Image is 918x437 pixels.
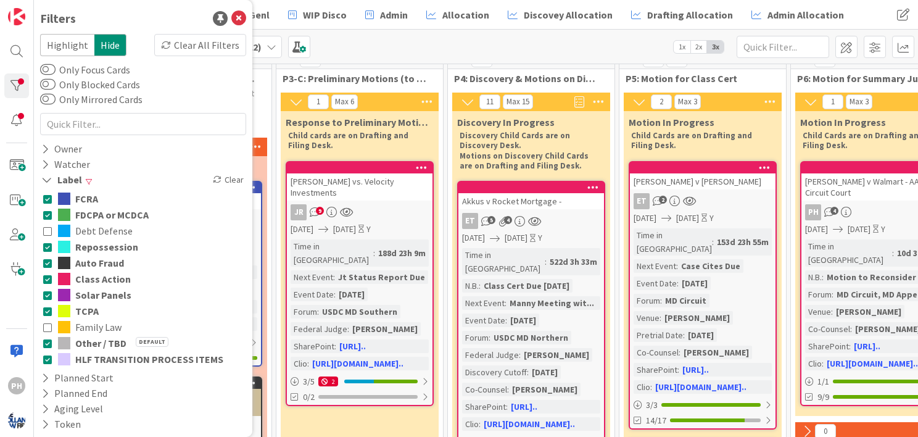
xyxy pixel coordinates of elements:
span: Class Action [75,271,131,287]
div: Co-Counsel [462,383,507,396]
div: Class Cert Due [DATE] [481,279,573,293]
div: SharePoint [805,339,849,353]
strong: Child cards are on Drafting and Filing Desk. [288,130,410,151]
span: Discovey Allocation [524,7,613,22]
span: WIP Disco [303,7,347,22]
div: Max 3 [678,99,697,105]
div: [PERSON_NAME] [680,346,752,359]
span: 3 / 5 [303,375,315,388]
button: Only Focus Cards [40,64,56,76]
a: [URL].. [511,401,537,412]
span: 9 [316,207,324,215]
div: Y [881,223,885,236]
button: FDCPA or MCDCA [43,207,243,223]
div: [DATE] [336,288,368,301]
a: [PERSON_NAME] v [PERSON_NAME]ET[DATE][DATE]YTime in [GEOGRAPHIC_DATA]:153d 23h 55mNext Event:Case... [629,161,777,430]
button: HLF TRANSITION PROCESS ITEMS [43,351,243,367]
div: Clear [210,172,246,188]
span: 0/2 [303,391,315,404]
span: Admin [380,7,408,22]
span: : [679,346,680,359]
div: [PERSON_NAME] [349,322,421,336]
div: 3/52 [287,374,432,389]
span: : [334,339,336,353]
span: P4: Discovery & Motions on Discovery ⏩💨 [454,72,599,85]
button: Other / TBDDefault [43,335,243,351]
div: Clear All Filters [154,34,246,56]
span: : [507,383,509,396]
div: 2 [318,377,338,386]
span: 4 [830,207,838,215]
span: Admin Allocation [767,7,844,22]
button: FCRA [43,191,243,207]
div: Token [40,417,82,432]
span: Family Law [75,319,122,335]
div: 522d 3h 33m [547,255,600,268]
div: ET [630,193,775,209]
input: Quick Filter... [40,113,246,135]
img: Visit kanbanzone.com [8,8,25,25]
span: : [317,305,319,318]
span: TCPA [75,303,99,319]
img: avatar [8,412,25,429]
span: Allocation [442,7,489,22]
div: Co-Counsel [805,322,850,336]
strong: Discovery Child Cards are on Discovery Desk. [460,130,572,151]
div: N.B. [805,270,822,284]
span: : [832,288,833,301]
span: [DATE] [291,223,313,236]
div: JR [287,204,432,220]
span: Solar Panels [75,287,131,303]
span: : [333,270,335,284]
span: FCRA [75,191,98,207]
span: : [479,417,481,431]
span: Auto Fraud [75,255,124,271]
div: 3/3 [630,397,775,413]
div: MD Circuit [662,294,709,307]
div: Clio [291,357,307,370]
span: : [650,380,652,394]
div: Jt Status Report Due [335,270,428,284]
a: Drafting Allocation [624,4,740,26]
div: USDC MD Southern [319,305,400,318]
div: Federal Judge [291,322,347,336]
div: SharePoint [291,339,334,353]
div: Event Date [634,277,677,290]
a: [URL].. [682,364,709,375]
div: SharePoint [634,363,677,377]
a: Discovey Allocation [500,4,620,26]
label: Only Focus Cards [40,62,130,77]
span: Motion In Progress [629,116,714,128]
span: : [677,363,679,377]
span: : [849,339,851,353]
span: Default [136,337,168,347]
span: : [347,322,349,336]
a: Admin Allocation [744,4,851,26]
span: : [545,255,547,268]
div: Forum [462,331,489,344]
span: [DATE] [333,223,356,236]
div: Akkus v Rocket Mortgage - [458,193,604,209]
div: ET [634,193,650,209]
div: Clio [462,417,479,431]
div: SharePoint [462,400,506,414]
button: Family Law [43,319,243,335]
span: : [712,235,714,249]
label: Only Mirrored Cards [40,92,143,107]
span: Repossession [75,239,138,255]
div: Watcher [40,157,91,172]
span: : [822,270,824,284]
a: [URL].. [339,341,366,352]
div: Clio [805,357,822,370]
span: : [683,328,685,342]
div: Time in [GEOGRAPHIC_DATA] [805,239,892,267]
div: Time in [GEOGRAPHIC_DATA] [634,228,712,256]
a: [URL].. [854,341,880,352]
span: 3x [707,41,724,53]
div: Max 6 [335,99,354,105]
div: Forum [634,294,660,307]
div: [PERSON_NAME] [521,348,592,362]
div: Next Event [462,296,505,310]
span: : [677,277,679,290]
div: USDC MD Northern [490,331,571,344]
